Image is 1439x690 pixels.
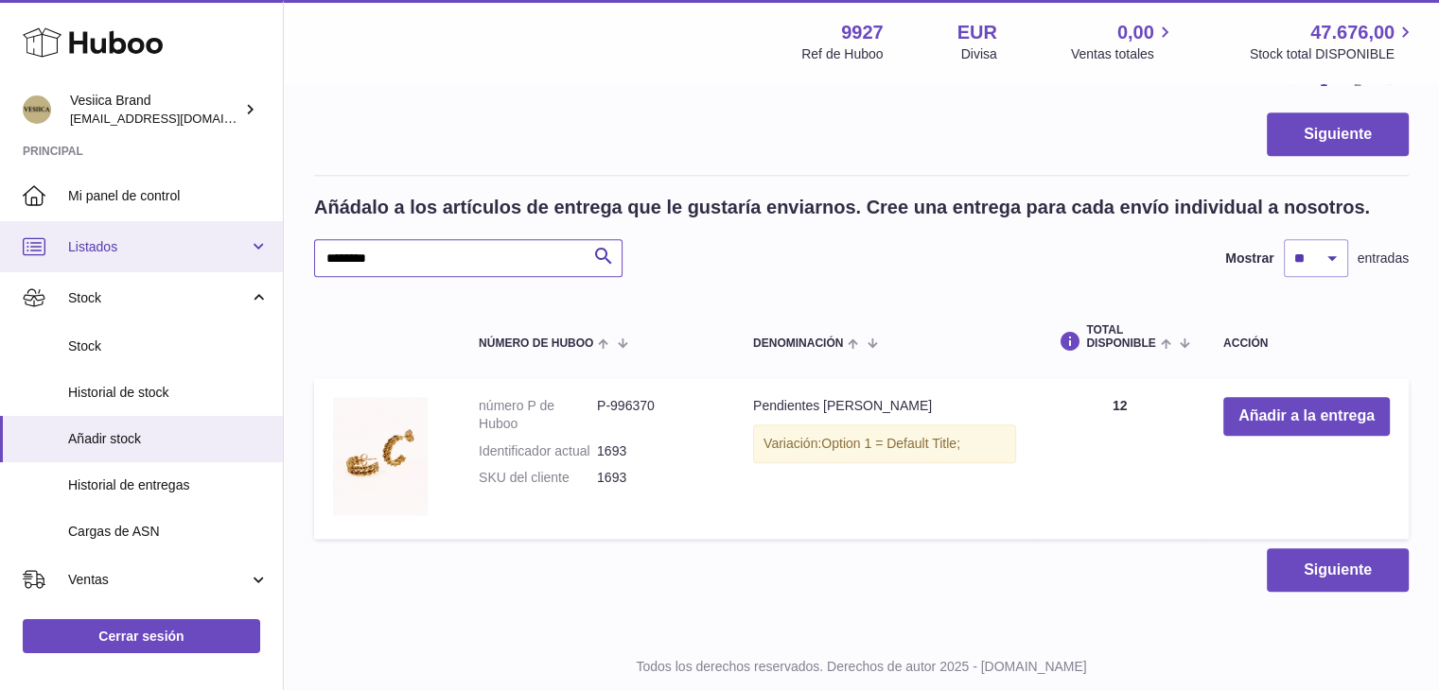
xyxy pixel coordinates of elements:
span: Stock total DISPONIBLE [1250,45,1416,63]
p: Todos los derechos reservados. Derechos de autor 2025 - [DOMAIN_NAME] [299,658,1424,676]
dt: Identificador actual [479,442,597,460]
span: Mi panel de control [68,187,269,205]
span: [EMAIL_ADDRESS][DOMAIN_NAME] [70,111,278,126]
button: Siguiente [1267,548,1409,593]
h2: Añádalo a los artículos de entrega que le gustaría enviarnos. Cree una entrega para cada envío in... [314,195,1370,220]
strong: EUR [957,20,997,45]
div: Vesiica Brand [70,92,240,128]
strong: 9927 [841,20,884,45]
span: Stock [68,289,249,307]
button: Añadir a la entrega [1223,397,1390,436]
span: Historial de stock [68,384,269,402]
div: Divisa [961,45,997,63]
img: Pendientes Mariane [333,397,428,515]
span: 0,00 [1117,20,1154,45]
a: 47.676,00 Stock total DISPONIBLE [1250,20,1416,63]
dd: P-996370 [597,397,715,433]
div: Ref de Huboo [801,45,883,63]
div: Variación: [753,424,1016,463]
a: Cerrar sesión [23,619,260,653]
td: Pendientes [PERSON_NAME] [734,378,1035,539]
label: Mostrar [1225,250,1273,267]
dd: 1693 [597,442,715,460]
img: logistic@vesiica.com [23,95,51,124]
span: Historial de entregas [68,476,269,494]
span: Ventas [68,571,249,589]
span: entradas [1358,250,1409,267]
span: 47.676,00 [1310,20,1395,45]
td: 12 [1035,378,1204,539]
span: Option 1 = Default Title; [821,436,960,451]
span: Total DISPONIBLE [1086,324,1155,349]
span: Ventas totales [1071,45,1176,63]
dt: SKU del cliente [479,469,597,487]
span: Añadir stock [68,430,269,448]
dt: número P de Huboo [479,397,597,433]
span: Número de Huboo [479,337,593,350]
span: Listados [68,238,249,256]
div: Acción [1223,337,1390,350]
span: Denominación [753,337,843,350]
button: Siguiente [1267,112,1409,157]
dd: 1693 [597,469,715,487]
span: Cargas de ASN [68,523,269,541]
span: Stock [68,337,269,355]
a: 0,00 Ventas totales [1071,20,1176,63]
